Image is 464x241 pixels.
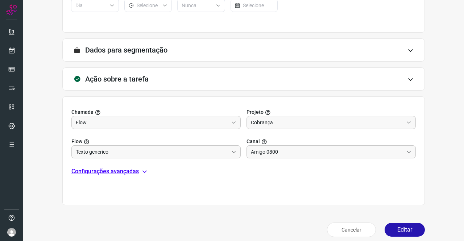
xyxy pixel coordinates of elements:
[71,108,94,116] span: Chamada
[327,223,376,237] button: Cancelar
[246,138,260,145] span: Canal
[85,75,149,83] h3: Ação sobre a tarefa
[385,223,425,237] button: Editar
[85,46,167,54] h3: Dados para segmentação
[71,167,139,176] p: Configurações avançadas
[6,4,17,15] img: Logo
[76,116,228,129] input: Selecionar projeto
[251,146,403,158] input: Selecione um canal
[246,108,264,116] span: Projeto
[71,138,82,145] span: Flow
[7,228,16,237] img: avatar-user-boy.jpg
[76,146,228,158] input: Você precisa criar/selecionar um Projeto.
[251,116,403,129] input: Selecionar projeto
